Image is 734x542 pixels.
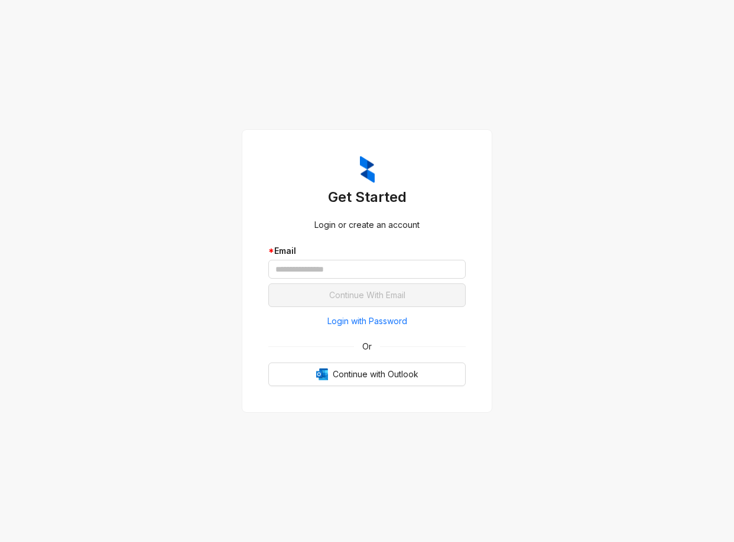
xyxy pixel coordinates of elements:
[360,156,375,183] img: ZumaIcon
[327,315,407,328] span: Login with Password
[268,363,466,386] button: OutlookContinue with Outlook
[268,188,466,207] h3: Get Started
[354,340,380,353] span: Or
[268,312,466,331] button: Login with Password
[268,283,466,307] button: Continue With Email
[316,368,328,380] img: Outlook
[268,244,466,257] div: Email
[333,368,418,381] span: Continue with Outlook
[268,218,466,231] div: Login or create an account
